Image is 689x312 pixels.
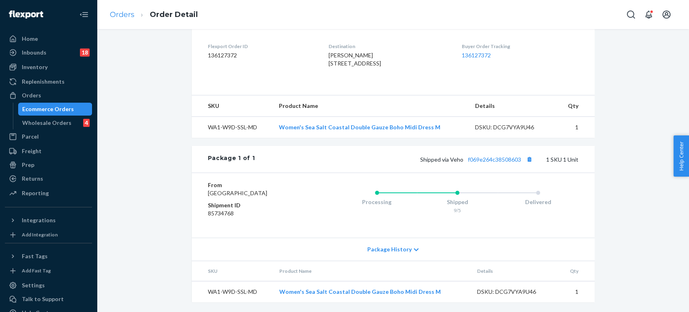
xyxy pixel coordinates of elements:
div: 4 [83,119,90,127]
div: Returns [22,175,43,183]
span: [PERSON_NAME] [STREET_ADDRESS] [329,52,381,67]
a: Parcel [5,130,92,143]
a: Add Integration [5,230,92,240]
span: Package History [367,245,412,253]
a: Ecommerce Orders [18,103,92,116]
a: Reporting [5,187,92,200]
div: 9/5 [417,207,498,214]
a: Talk to Support [5,293,92,306]
div: Reporting [22,189,49,197]
div: Shipped [417,198,498,206]
a: Inventory [5,61,92,74]
div: Talk to Support [22,295,64,303]
div: Settings [22,281,45,289]
img: Flexport logo [9,11,43,19]
a: Settings [5,279,92,292]
button: Close Navigation [76,6,92,23]
a: Prep [5,158,92,171]
a: Women's Sea Salt Coastal Double Gauze Boho Midi Dress M [279,288,441,295]
div: 18 [80,48,90,57]
a: Order Detail [150,10,198,19]
button: Fast Tags [5,250,92,263]
div: Freight [22,147,42,155]
a: Inbounds18 [5,46,92,59]
div: Replenishments [22,78,65,86]
td: WA1-W9D-SSL-MD [192,281,273,303]
button: Open Search Box [623,6,639,23]
dt: Shipment ID [208,201,304,209]
div: DSKU: DCG7VYA9U46 [475,123,551,131]
div: Package 1 of 1 [208,154,255,164]
div: Inventory [22,63,48,71]
a: Freight [5,145,92,158]
div: Ecommerce Orders [22,105,74,113]
div: Parcel [22,133,39,141]
a: Wholesale Orders4 [18,116,92,129]
th: Details [469,95,557,117]
td: 1 [557,116,594,138]
div: Add Fast Tag [22,267,51,274]
a: 136127372 [462,52,491,59]
th: SKU [192,261,273,281]
div: Orders [22,91,41,99]
span: [GEOGRAPHIC_DATA] [208,190,267,196]
button: Integrations [5,214,92,227]
dd: 136127372 [208,51,316,59]
div: Add Integration [22,231,58,238]
div: 1 SKU 1 Unit [255,154,578,164]
td: WA1-W9D-SSL-MD [192,116,272,138]
div: DSKU: DCG7VYA9U46 [477,288,553,296]
div: Home [22,35,38,43]
a: Returns [5,172,92,185]
div: Inbounds [22,48,46,57]
dt: From [208,181,304,189]
th: Product Name [273,261,471,281]
dt: Destination [329,43,449,50]
th: Product Name [272,95,469,117]
td: 1 [559,281,594,303]
a: Home [5,32,92,45]
button: Help Center [673,135,689,177]
div: Processing [337,198,417,206]
div: Delivered [498,198,578,206]
th: Qty [559,261,594,281]
button: Open account menu [658,6,674,23]
button: Open notifications [641,6,657,23]
dd: 85734768 [208,209,304,217]
div: Wholesale Orders [22,119,71,127]
button: Copy tracking number [524,154,535,164]
a: f069e264c38508603 [468,156,521,163]
div: Fast Tags [22,252,48,260]
a: Add Fast Tag [5,266,92,276]
a: Orders [110,10,134,19]
a: Orders [5,89,92,102]
span: Shipped via Veho [420,156,535,163]
th: SKU [192,95,272,117]
div: Prep [22,161,34,169]
th: Details [471,261,559,281]
dt: Flexport Order ID [208,43,316,50]
a: Women's Sea Salt Coastal Double Gauze Boho Midi Dress M [279,124,440,131]
dt: Buyer Order Tracking [462,43,578,50]
th: Qty [557,95,594,117]
div: Integrations [22,216,56,224]
ol: breadcrumbs [103,3,204,27]
a: Replenishments [5,75,92,88]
